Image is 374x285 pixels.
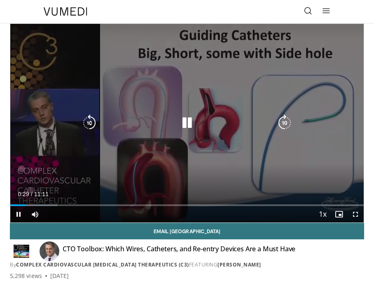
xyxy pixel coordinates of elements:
[40,241,59,261] img: Avatar
[50,272,69,280] div: [DATE]
[217,261,261,268] a: [PERSON_NAME]
[331,206,347,222] button: Enable picture-in-picture mode
[10,204,364,206] div: Progress Bar
[27,206,43,222] button: Mute
[44,7,87,16] img: VuMedi Logo
[314,206,331,222] button: Playback Rate
[10,245,33,258] img: Complex Cardiovascular Catheter Therapeutics (C3)
[63,245,295,258] h4: CTO Toolbox: Which Wires, Catheters, and Re-entry Devices Are a Must Have
[31,191,33,197] span: /
[16,261,189,268] a: Complex Cardiovascular [MEDICAL_DATA] Therapeutics (C3)
[34,191,49,197] span: 11:11
[10,272,42,280] span: 5,298 views
[347,206,364,222] button: Fullscreen
[10,223,364,239] a: Email [GEOGRAPHIC_DATA]
[10,206,27,222] button: Pause
[10,24,364,222] video-js: Video Player
[18,191,29,197] span: 0:29
[10,261,364,269] div: By FEATURING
